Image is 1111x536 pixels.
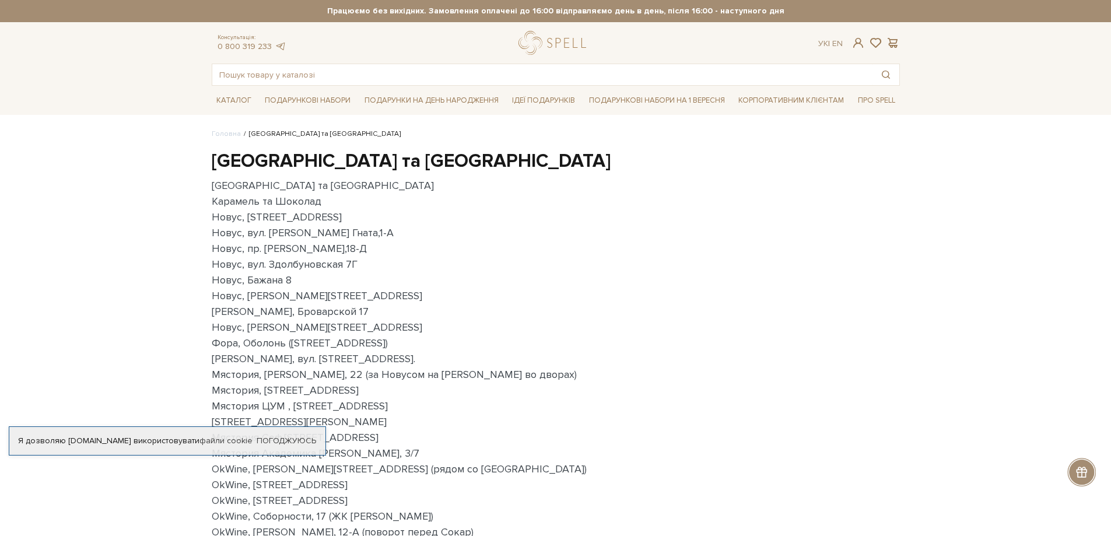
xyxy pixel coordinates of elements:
a: Погоджуюсь [257,436,316,446]
h1: [GEOGRAPHIC_DATA] та [GEOGRAPHIC_DATA] [212,149,900,174]
div: Ук [818,38,843,49]
a: Подарункові набори [260,92,355,110]
a: 0 800 319 233 [218,41,272,51]
a: Про Spell [853,92,900,110]
span: Консультація: [218,34,286,41]
a: Каталог [212,92,256,110]
li: [GEOGRAPHIC_DATA] та [GEOGRAPHIC_DATA] [241,129,401,139]
div: Я дозволяю [DOMAIN_NAME] використовувати [9,436,325,446]
a: Ідеї подарунків [507,92,580,110]
a: файли cookie [199,436,253,446]
button: Пошук товару у каталозі [872,64,899,85]
strong: Працюємо без вихідних. Замовлення оплачені до 16:00 відправляємо день в день, після 16:00 - насту... [212,6,900,16]
a: logo [518,31,591,55]
a: Подарунки на День народження [360,92,503,110]
a: Головна [212,129,241,138]
a: En [832,38,843,48]
a: telegram [275,41,286,51]
a: Корпоративним клієнтам [734,90,849,110]
span: | [828,38,830,48]
a: Подарункові набори на 1 Вересня [584,90,730,110]
input: Пошук товару у каталозі [212,64,872,85]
